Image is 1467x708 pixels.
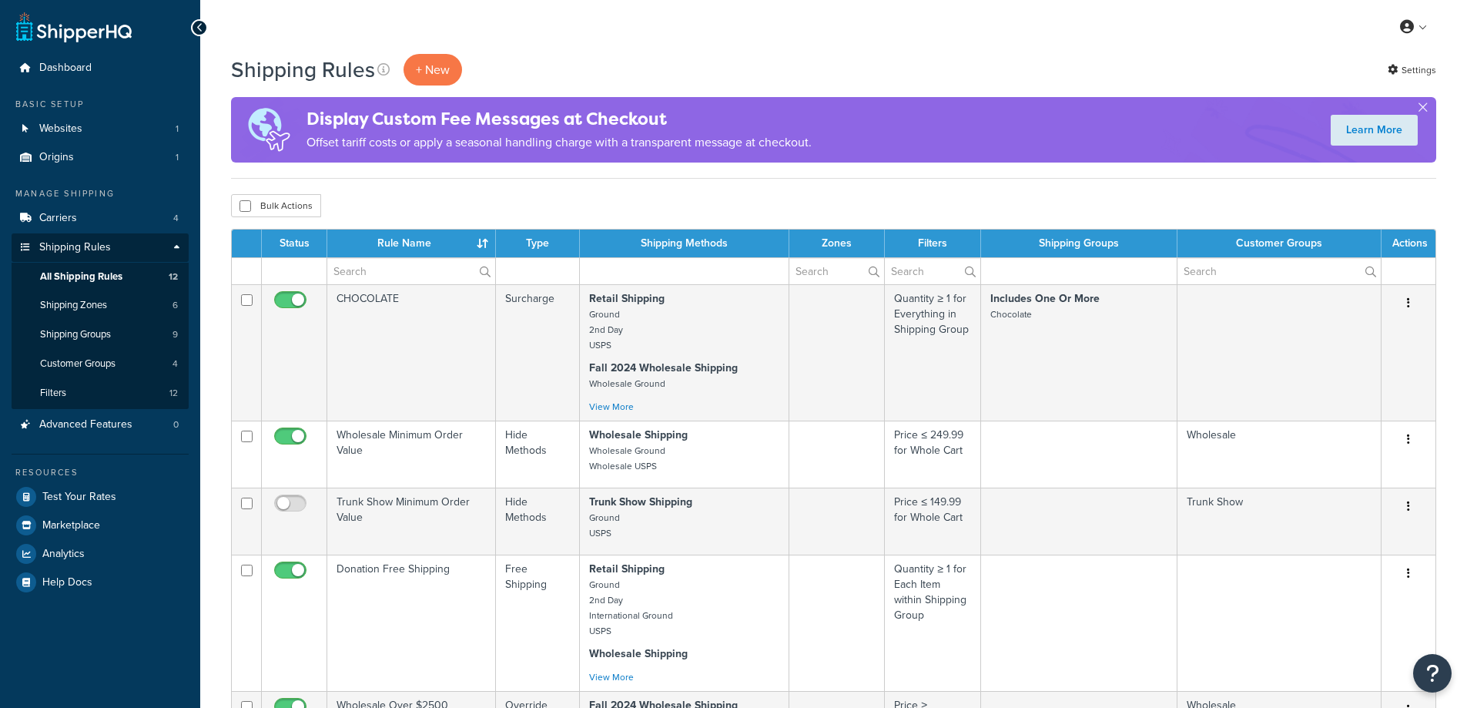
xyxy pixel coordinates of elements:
span: Origins [39,151,74,164]
th: Zones [789,230,886,257]
li: Customer Groups [12,350,189,378]
td: Donation Free Shipping [327,555,496,691]
span: Shipping Groups [40,328,111,341]
a: Dashboard [12,54,189,82]
li: All Shipping Rules [12,263,189,291]
span: All Shipping Rules [40,270,122,284]
td: Wholesale Minimum Order Value [327,421,496,488]
button: Bulk Actions [231,194,321,217]
li: Websites [12,115,189,143]
small: Wholesale Ground [589,377,665,391]
span: Marketplace [42,519,100,532]
span: Shipping Zones [40,299,107,312]
input: Search [327,258,495,284]
span: 6 [172,299,178,312]
strong: Trunk Show Shipping [589,494,692,510]
span: 12 [169,270,178,284]
li: Carriers [12,204,189,233]
a: Marketplace [12,512,189,539]
td: Hide Methods [496,488,579,555]
li: Origins [12,143,189,172]
td: CHOCOLATE [327,284,496,421]
a: Help Docs [12,569,189,596]
a: Analytics [12,540,189,568]
a: Carriers 4 [12,204,189,233]
span: 1 [176,151,179,164]
td: Trunk Show [1177,488,1382,555]
li: Filters [12,379,189,408]
th: Filters [885,230,981,257]
th: Customer Groups [1177,230,1382,257]
small: Wholesale Ground Wholesale USPS [589,444,665,473]
li: Shipping Groups [12,320,189,349]
small: Ground USPS [589,511,620,540]
td: Surcharge [496,284,579,421]
strong: Retail Shipping [589,290,665,307]
span: Filters [40,387,66,400]
span: Analytics [42,548,85,561]
span: 4 [172,357,178,371]
li: Shipping Rules [12,233,189,409]
input: Search [885,258,980,284]
div: Manage Shipping [12,187,189,200]
img: duties-banner-06bc72dcb5fe05cb3f9472aba00be2ae8eb53ab6f0d8bb03d382ba314ac3c341.png [231,97,306,163]
td: Trunk Show Minimum Order Value [327,488,496,555]
a: Shipping Zones 6 [12,291,189,320]
a: Learn More [1331,115,1418,146]
td: Quantity ≥ 1 for Everything in Shipping Group [885,284,981,421]
td: Wholesale [1177,421,1382,488]
span: 12 [169,387,178,400]
input: Search [789,258,885,284]
span: 9 [172,328,178,341]
span: Help Docs [42,576,92,589]
th: Shipping Groups [981,230,1177,257]
td: Hide Methods [496,421,579,488]
td: Price ≤ 249.99 for Whole Cart [885,421,981,488]
small: Chocolate [990,307,1032,321]
a: ShipperHQ Home [16,12,132,42]
strong: Wholesale Shipping [589,646,688,662]
p: Offset tariff costs or apply a seasonal handling charge with a transparent message at checkout. [306,132,812,153]
span: Shipping Rules [39,241,111,254]
button: Open Resource Center [1413,654,1452,693]
a: Filters 12 [12,379,189,408]
span: Dashboard [39,62,92,75]
th: Type [496,230,579,257]
li: Advanced Features [12,411,189,439]
small: Ground 2nd Day USPS [589,307,623,352]
td: Price ≤ 149.99 for Whole Cart [885,488,981,555]
span: Websites [39,122,82,136]
td: Free Shipping [496,555,579,691]
a: Origins 1 [12,143,189,172]
a: All Shipping Rules 12 [12,263,189,291]
li: Shipping Zones [12,291,189,320]
a: View More [589,400,634,414]
strong: Retail Shipping [589,561,665,577]
h4: Display Custom Fee Messages at Checkout [306,106,812,132]
a: Shipping Rules [12,233,189,262]
strong: Includes One Or More [990,290,1100,307]
span: 1 [176,122,179,136]
a: Settings [1388,59,1436,81]
a: Customer Groups 4 [12,350,189,378]
strong: Wholesale Shipping [589,427,688,443]
span: 0 [173,418,179,431]
th: Rule Name : activate to sort column ascending [327,230,496,257]
span: Advanced Features [39,418,132,431]
a: Shipping Groups 9 [12,320,189,349]
span: Carriers [39,212,77,225]
th: Status [262,230,327,257]
span: Customer Groups [40,357,116,371]
a: Test Your Rates [12,483,189,511]
a: Websites 1 [12,115,189,143]
p: + New [404,54,462,86]
th: Actions [1382,230,1435,257]
span: Test Your Rates [42,491,116,504]
a: Advanced Features 0 [12,411,189,439]
div: Basic Setup [12,98,189,111]
input: Search [1177,258,1381,284]
div: Resources [12,466,189,479]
